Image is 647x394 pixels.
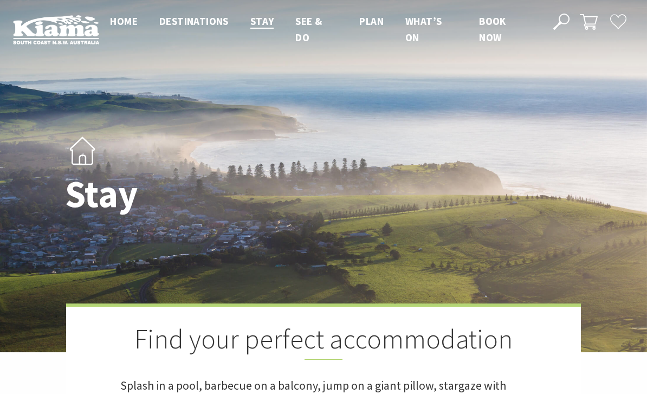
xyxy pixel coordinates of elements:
span: Book now [479,15,506,44]
span: See & Do [295,15,322,44]
span: What’s On [405,15,442,44]
span: Home [110,15,138,28]
nav: Main Menu [99,13,541,46]
span: Destinations [159,15,229,28]
span: Plan [359,15,384,28]
h1: Stay [65,173,371,215]
img: Kiama Logo [13,15,99,44]
h2: Find your perfect accommodation [120,323,527,360]
span: Stay [250,15,274,28]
